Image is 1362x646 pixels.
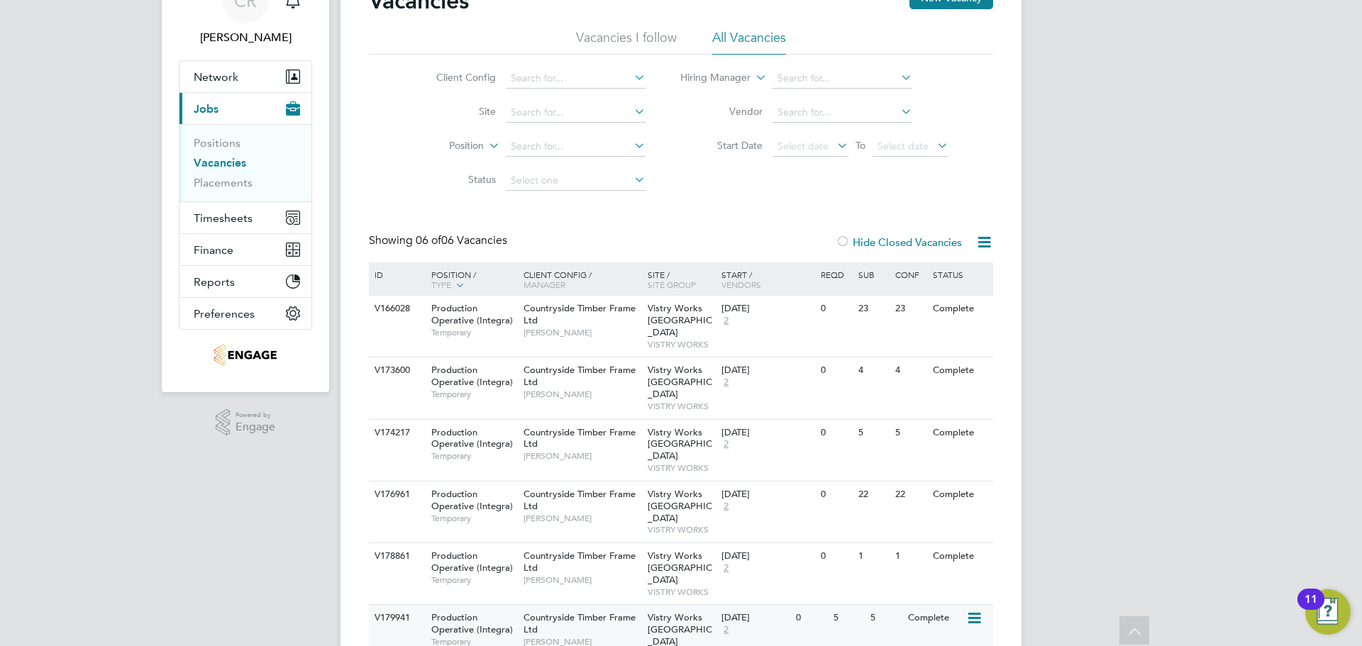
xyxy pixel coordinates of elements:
[520,262,644,296] div: Client Config /
[371,481,421,508] div: V176961
[851,136,870,155] span: To
[431,574,516,586] span: Temporary
[431,389,516,400] span: Temporary
[648,401,715,412] span: VISTRY WORKS
[792,605,829,631] div: 0
[421,262,520,298] div: Position /
[892,543,929,569] div: 1
[414,105,496,118] label: Site
[506,171,646,191] input: Select one
[194,243,233,257] span: Finance
[830,605,867,631] div: 5
[721,550,814,562] div: [DATE]
[721,489,814,501] div: [DATE]
[648,524,715,535] span: VISTRY WORKS
[721,377,731,389] span: 2
[371,543,421,569] div: V178861
[371,262,421,286] div: ID
[855,296,892,322] div: 23
[431,279,451,290] span: Type
[179,124,311,201] div: Jobs
[179,202,311,233] button: Timesheets
[431,513,516,524] span: Temporary
[1305,599,1317,618] div: 11
[524,389,641,400] span: [PERSON_NAME]
[777,140,829,152] span: Select date
[904,605,966,631] div: Complete
[718,262,817,296] div: Start /
[416,233,507,247] span: 06 Vacancies
[416,233,441,247] span: 06 of
[179,266,311,297] button: Reports
[194,136,240,150] a: Positions
[431,488,513,512] span: Production Operative (Integra)
[648,302,712,338] span: Vistry Works [GEOGRAPHIC_DATA]
[524,426,636,450] span: Countryside Timber Frame Ltd
[214,344,277,367] img: integrapeople-logo-retina.png
[402,139,484,153] label: Position
[929,543,991,569] div: Complete
[414,173,496,186] label: Status
[855,262,892,286] div: Sub
[892,262,929,286] div: Conf
[194,307,255,321] span: Preferences
[648,462,715,474] span: VISTRY WORKS
[194,176,253,189] a: Placements
[817,296,854,322] div: 0
[524,488,636,512] span: Countryside Timber Frame Ltd
[648,426,712,462] span: Vistry Works [GEOGRAPHIC_DATA]
[929,481,991,508] div: Complete
[431,450,516,462] span: Temporary
[669,71,751,85] label: Hiring Manager
[414,71,496,84] label: Client Config
[892,357,929,384] div: 4
[721,315,731,327] span: 2
[194,70,238,84] span: Network
[431,611,513,635] span: Production Operative (Integra)
[194,211,253,225] span: Timesheets
[179,234,311,265] button: Finance
[236,421,275,433] span: Engage
[369,233,510,248] div: Showing
[179,298,311,329] button: Preferences
[371,296,421,322] div: V166028
[194,275,235,289] span: Reports
[892,296,929,322] div: 23
[721,501,731,513] span: 2
[179,93,311,124] button: Jobs
[721,427,814,439] div: [DATE]
[836,235,962,249] label: Hide Closed Vacancies
[524,513,641,524] span: [PERSON_NAME]
[773,103,912,123] input: Search for...
[877,140,929,152] span: Select date
[648,339,715,350] span: VISTRY WORKS
[681,139,763,152] label: Start Date
[431,426,513,450] span: Production Operative (Integra)
[524,327,641,338] span: [PERSON_NAME]
[855,357,892,384] div: 4
[721,438,731,450] span: 2
[431,550,513,574] span: Production Operative (Integra)
[524,279,565,290] span: Manager
[371,420,421,446] div: V174217
[236,409,275,421] span: Powered by
[524,302,636,326] span: Countryside Timber Frame Ltd
[431,364,513,388] span: Production Operative (Integra)
[817,262,854,286] div: Reqd
[712,29,786,55] li: All Vacancies
[929,420,991,446] div: Complete
[506,103,646,123] input: Search for...
[371,357,421,384] div: V173600
[648,364,712,400] span: Vistry Works [GEOGRAPHIC_DATA]
[817,481,854,508] div: 0
[524,574,641,586] span: [PERSON_NAME]
[721,612,789,624] div: [DATE]
[524,364,636,388] span: Countryside Timber Frame Ltd
[524,550,636,574] span: Countryside Timber Frame Ltd
[179,29,312,46] span: Caitlin Rae
[576,29,677,55] li: Vacancies I follow
[817,357,854,384] div: 0
[855,543,892,569] div: 1
[194,102,218,116] span: Jobs
[892,481,929,508] div: 22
